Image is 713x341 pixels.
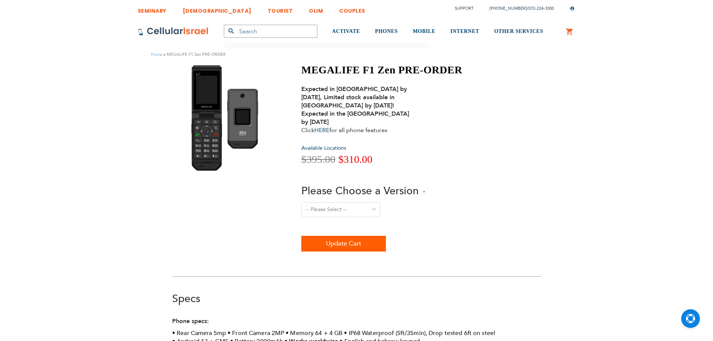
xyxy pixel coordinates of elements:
[375,28,398,34] span: PHONES
[326,236,361,251] span: Update Cart
[301,153,335,165] span: $395.00
[301,144,346,152] a: Available Locations
[172,292,200,306] a: Specs
[332,18,360,46] a: ACTIVATE
[494,18,543,46] a: OTHER SERVICES
[286,329,342,337] li: Memory 64 + 4 GB
[183,2,252,16] a: [DEMOGRAPHIC_DATA]
[301,85,409,126] strong: Expected in [GEOGRAPHIC_DATA] by [DATE], Limited stock available in [GEOGRAPHIC_DATA] by [DATE]! ...
[172,329,226,337] li: Rear Camera 5mp
[268,2,293,16] a: TOURIST
[338,153,372,165] span: $310.00
[413,18,436,46] a: MOBILE
[482,3,554,14] li: /
[332,28,360,34] span: ACTIVATE
[138,27,209,36] img: Cellular Israel Logo
[413,28,436,34] span: MOBILE
[138,2,167,16] a: SEMINARY
[224,25,317,38] input: Search
[301,85,417,134] div: Click for all phone features
[186,64,267,172] img: MEGALIFE F1 Zen PRE-ORDER
[490,6,527,11] a: [PHONE_NUMBER]
[151,52,162,57] a: Home
[309,2,323,16] a: OLIM
[344,329,495,337] li: IP68 Waterproof (5ft/35min), Drop tested 6ft on steel
[301,64,462,76] h1: MEGALIFE F1 Zen PRE-ORDER
[172,317,209,325] strong: Phone specs:
[301,184,419,198] span: Please Choose a Version
[450,18,479,46] a: INTERNET
[455,6,473,11] a: Support
[528,6,554,11] a: 072-224-3300
[339,2,365,16] a: COUPLES
[375,18,398,46] a: PHONES
[228,329,284,337] li: Front Camera 2MP
[494,28,543,34] span: OTHER SERVICES
[162,51,226,58] li: MEGALIFE F1 Zen PRE-ORDER
[450,28,479,34] span: INTERNET
[301,236,386,252] button: Update Cart
[314,126,329,134] a: HERE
